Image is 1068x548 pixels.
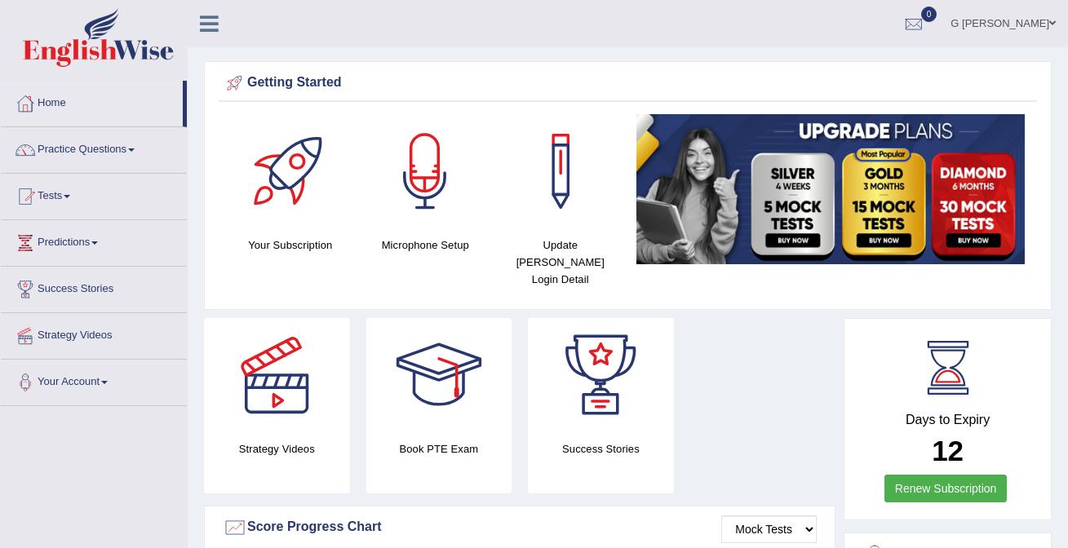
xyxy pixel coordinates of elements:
[1,81,183,122] a: Home
[636,114,1026,264] img: small5.jpg
[1,360,187,400] a: Your Account
[231,236,350,254] h4: Your Subscription
[528,440,674,457] h4: Success Stories
[501,236,620,288] h4: Update [PERSON_NAME] Login Detail
[1,267,187,307] a: Success Stories
[1,220,187,261] a: Predictions
[921,7,937,22] span: 0
[932,435,964,466] b: 12
[223,71,1033,95] div: Getting Started
[204,440,350,457] h4: Strategy Videos
[366,236,485,254] h4: Microphone Setup
[223,515,817,540] div: Score Progress Chart
[1,127,187,168] a: Practice Questions
[1,174,187,214] a: Tests
[366,440,512,457] h4: Book PTE Exam
[884,475,1008,502] a: Renew Subscription
[862,413,1033,427] h4: Days to Expiry
[1,313,187,354] a: Strategy Videos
